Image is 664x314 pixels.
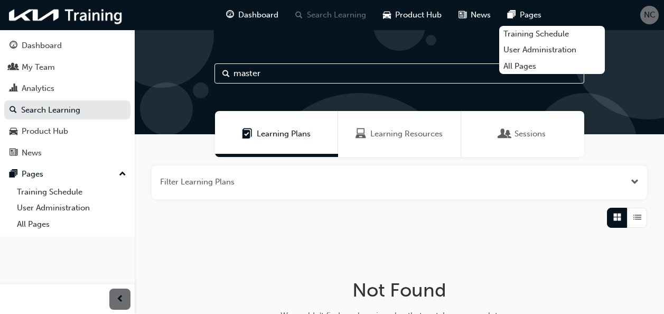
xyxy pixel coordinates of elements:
a: All Pages [499,58,605,75]
span: Grid [613,211,621,224]
span: News [471,9,491,21]
span: Sessions [500,128,510,140]
span: Product Hub [395,9,442,21]
span: news-icon [10,149,17,158]
a: Product Hub [4,122,130,141]
a: Search Learning [4,100,130,120]
button: NC [640,6,659,24]
a: Dashboard [4,36,130,56]
button: DashboardMy TeamAnalyticsSearch LearningProduct HubNews [4,34,130,164]
a: search-iconSearch Learning [287,4,375,26]
button: Pages [4,164,130,184]
a: pages-iconPages [499,4,550,26]
span: Dashboard [238,9,278,21]
span: search-icon [10,106,17,115]
span: List [633,211,641,224]
a: User Administration [13,200,130,216]
span: Learning Plans [242,128,252,140]
a: Learning PlansLearning Plans [215,111,338,157]
span: Sessions [515,128,546,140]
span: prev-icon [116,293,124,306]
h1: Not Found [232,279,567,302]
span: NC [644,9,656,21]
a: guage-iconDashboard [218,4,287,26]
span: chart-icon [10,84,17,94]
span: people-icon [10,63,17,72]
span: pages-icon [10,170,17,179]
span: search-icon [295,8,303,22]
span: guage-icon [10,41,17,51]
div: Dashboard [22,40,62,52]
a: car-iconProduct Hub [375,4,450,26]
a: Training Schedule [13,184,130,200]
span: car-icon [10,127,17,136]
span: car-icon [383,8,391,22]
img: kia-training [5,4,127,26]
button: Open the filter [631,176,639,188]
span: Learning Resources [370,128,443,140]
span: pages-icon [508,8,516,22]
span: Learning Resources [356,128,366,140]
span: Learning Plans [257,128,311,140]
div: Product Hub [22,125,68,137]
a: News [4,143,130,163]
span: up-icon [119,168,126,181]
div: My Team [22,61,55,73]
span: guage-icon [226,8,234,22]
a: Learning ResourcesLearning Resources [338,111,461,157]
span: Search [222,68,230,80]
a: All Pages [13,216,130,233]
a: My Team [4,58,130,77]
a: Analytics [4,79,130,98]
a: news-iconNews [450,4,499,26]
span: Search Learning [307,9,366,21]
div: Analytics [22,82,54,95]
a: Training Schedule [499,26,605,42]
a: SessionsSessions [461,111,584,157]
span: Pages [520,9,541,21]
span: news-icon [459,8,466,22]
div: Pages [22,168,43,180]
div: News [22,147,42,159]
input: Search... [214,63,584,84]
a: User Administration [499,42,605,58]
